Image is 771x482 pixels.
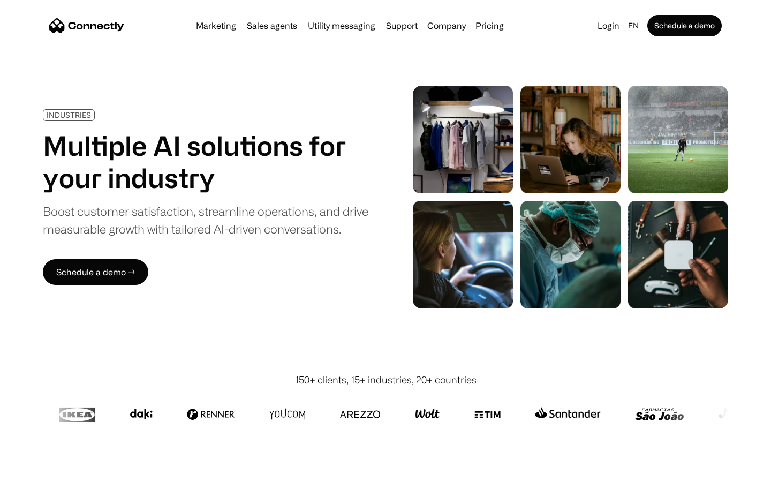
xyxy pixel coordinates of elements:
div: en [628,18,639,33]
a: Marketing [192,21,240,30]
div: Company [424,18,469,33]
div: Company [427,18,466,33]
a: Utility messaging [304,21,380,30]
a: Pricing [471,21,508,30]
div: en [624,18,645,33]
a: Support [382,21,422,30]
a: Schedule a demo → [43,259,148,285]
h1: Multiple AI solutions for your industry [43,130,368,194]
a: Schedule a demo [647,15,722,36]
a: home [49,18,124,34]
div: INDUSTRIES [47,111,91,119]
a: Login [593,18,624,33]
div: Boost customer satisfaction, streamline operations, and drive measurable growth with tailored AI-... [43,202,368,238]
aside: Language selected: English [11,462,64,478]
ul: Language list [21,463,64,478]
a: Sales agents [243,21,301,30]
div: 150+ clients, 15+ industries, 20+ countries [295,373,477,387]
